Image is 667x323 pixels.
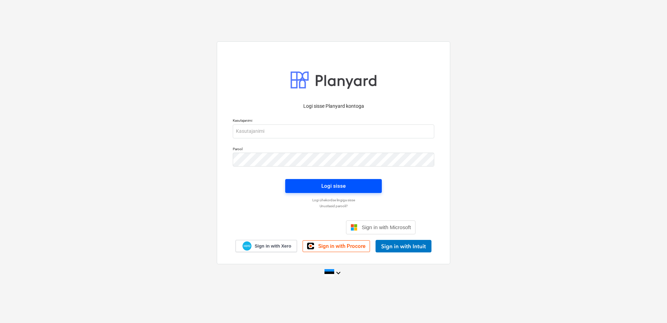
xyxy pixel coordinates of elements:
[233,103,434,110] p: Logi sisse Planyard kontoga
[233,124,434,138] input: Kasutajanimi
[229,198,438,202] a: Logi ühekordse lingiga sisse
[236,240,297,252] a: Sign in with Xero
[233,118,434,124] p: Kasutajanimi
[233,147,434,153] p: Parool
[255,243,291,249] span: Sign in with Xero
[321,181,346,191] div: Logi sisse
[318,243,365,249] span: Sign in with Procore
[351,224,357,231] img: Microsoft logo
[303,240,370,252] a: Sign in with Procore
[285,179,382,193] button: Logi sisse
[229,204,438,208] a: Unustasid parooli?
[334,269,343,277] i: keyboard_arrow_down
[632,290,667,323] iframe: Chat Widget
[362,224,411,230] span: Sign in with Microsoft
[242,241,252,251] img: Xero logo
[248,220,344,235] iframe: Sisselogimine Google'i nupu abil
